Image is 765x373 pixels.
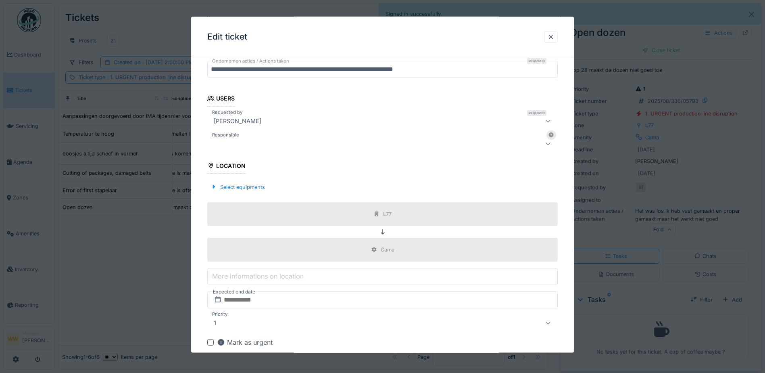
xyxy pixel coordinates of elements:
div: [PERSON_NAME] [211,116,265,126]
div: 1 [211,318,219,328]
div: Select equipments [207,181,268,192]
div: Mark as urgent [217,337,273,347]
div: Users [207,92,235,106]
label: Priority [211,311,229,318]
div: Cama [381,245,394,253]
div: L77 [383,210,392,218]
label: Expected end date [212,287,256,296]
div: Required [527,109,546,116]
label: Requested by [211,109,244,115]
h3: Edit ticket [207,32,247,42]
label: Responsible [211,131,241,138]
div: Required [527,58,546,64]
div: Location [207,159,246,173]
label: More informations on location [211,271,305,281]
label: Ondernomen acties / Actions taken [211,58,291,65]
